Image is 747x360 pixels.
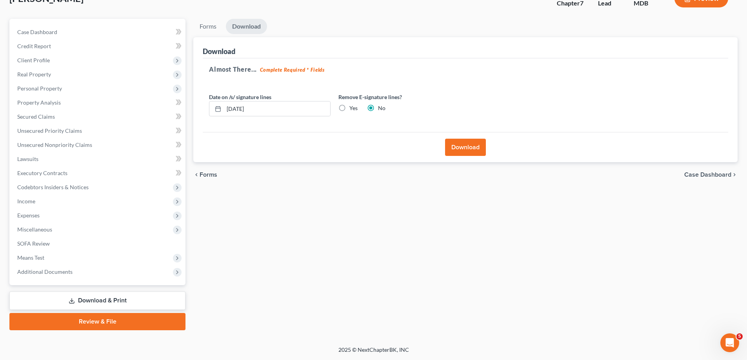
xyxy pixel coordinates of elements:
i: chevron_left [193,172,200,178]
label: No [378,104,385,112]
span: Income [17,198,35,204]
a: Credit Report [11,39,185,53]
span: Expenses [17,212,40,219]
span: SOFA Review [17,240,50,247]
span: Case Dashboard [17,29,57,35]
span: 5 [736,333,743,340]
h5: Almost There... [209,65,722,74]
a: Case Dashboard chevron_right [684,172,738,178]
i: chevron_right [731,172,738,178]
button: Download [445,139,486,156]
a: Property Analysis [11,96,185,110]
a: Review & File [9,313,185,330]
span: Credit Report [17,43,51,49]
span: Case Dashboard [684,172,731,178]
a: Secured Claims [11,110,185,124]
a: Lawsuits [11,152,185,166]
span: Personal Property [17,85,62,92]
span: Property Analysis [17,99,61,106]
iframe: Intercom live chat [720,333,739,352]
a: Download & Print [9,291,185,310]
a: Executory Contracts [11,166,185,180]
span: Unsecured Priority Claims [17,127,82,134]
div: Download [203,47,235,56]
span: Codebtors Insiders & Notices [17,184,89,190]
input: MM/DD/YYYY [224,101,330,116]
span: Unsecured Nonpriority Claims [17,141,92,148]
span: Lawsuits [17,156,38,162]
span: Client Profile [17,57,50,63]
span: Executory Contracts [17,170,67,176]
div: 2025 © NextChapterBK, INC [150,346,597,360]
a: Download [226,19,267,34]
label: Date on /s/ signature lines [209,93,271,101]
span: Means Test [17,254,44,261]
span: Secured Claims [17,113,55,120]
a: Unsecured Nonpriority Claims [11,138,185,152]
a: Forms [193,19,223,34]
label: Remove E-signature lines? [338,93,460,101]
a: SOFA Review [11,237,185,251]
a: Unsecured Priority Claims [11,124,185,138]
label: Yes [349,104,358,112]
span: Forms [200,172,217,178]
a: Case Dashboard [11,25,185,39]
span: Miscellaneous [17,226,52,233]
span: Additional Documents [17,268,73,275]
span: Real Property [17,71,51,78]
button: chevron_left Forms [193,172,228,178]
strong: Complete Required * Fields [260,67,325,73]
